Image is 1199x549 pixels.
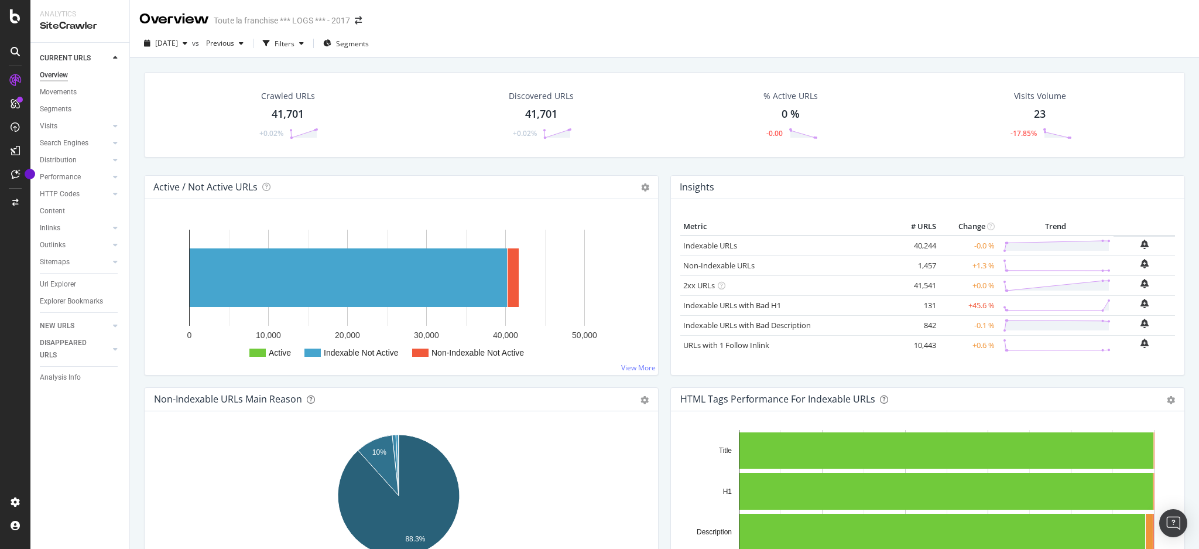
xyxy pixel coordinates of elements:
[892,218,939,236] th: # URLS
[621,363,656,373] a: View More
[719,446,732,455] text: Title
[40,86,121,98] a: Movements
[782,107,800,122] div: 0 %
[1010,128,1037,138] div: -17.85%
[1140,339,1149,348] div: bell-plus
[680,393,875,405] div: HTML Tags Performance for Indexable URLs
[939,315,998,335] td: -0.1 %
[509,90,574,102] div: Discovered URLs
[1140,279,1149,288] div: bell-plus
[272,107,304,122] div: 41,701
[187,330,192,340] text: 0
[40,295,103,308] div: Explorer Bookmarks
[40,371,121,384] a: Analysis Info
[275,39,294,49] div: Filters
[40,137,88,149] div: Search Engines
[192,38,201,48] span: vs
[1167,396,1175,404] div: gear
[493,330,518,340] text: 40,000
[324,348,399,357] text: Indexable Not Active
[683,280,715,291] a: 2xx URLs
[892,275,939,295] td: 41,541
[40,120,57,132] div: Visits
[40,337,99,362] div: DISAPPEARED URLS
[939,275,998,295] td: +0.0 %
[40,9,120,19] div: Analytics
[40,278,76,291] div: Url Explorer
[939,295,998,315] td: +45.6 %
[155,38,178,48] span: 2025 Aug. 29th
[261,90,315,102] div: Crawled URLs
[372,448,386,456] text: 10%
[40,154,109,166] a: Distribution
[892,335,939,355] td: 10,443
[683,300,781,311] a: Indexable URLs with Bad H1
[40,188,109,200] a: HTTP Codes
[40,52,109,64] a: CURRENT URLS
[939,255,998,275] td: +1.3 %
[998,218,1114,236] th: Trend
[40,222,109,234] a: Inlinks
[892,295,939,315] td: 131
[1159,509,1187,537] div: Open Intercom Messenger
[680,218,892,236] th: Metric
[680,179,714,195] h4: Insights
[40,103,121,115] a: Segments
[40,69,68,81] div: Overview
[40,205,65,217] div: Content
[40,188,80,200] div: HTTP Codes
[763,90,818,102] div: % Active URLs
[318,34,374,53] button: Segments
[335,330,360,340] text: 20,000
[939,335,998,355] td: +0.6 %
[40,278,121,291] a: Url Explorer
[214,15,350,26] div: Toute la franchise *** LOGS *** - 2017
[40,154,77,166] div: Distribution
[40,320,74,332] div: NEW URLS
[939,218,998,236] th: Change
[683,260,755,271] a: Non-Indexable URLs
[892,315,939,335] td: 842
[153,179,258,195] h4: Active / Not Active URLs
[892,255,939,275] td: 1,457
[641,183,649,192] i: Options
[40,103,71,115] div: Segments
[269,348,291,357] text: Active
[405,535,425,543] text: 88.3%
[336,39,369,49] span: Segments
[525,107,557,122] div: 41,701
[40,19,120,33] div: SiteCrawler
[939,236,998,256] td: -0.0 %
[1034,107,1046,122] div: 23
[40,256,109,268] a: Sitemaps
[259,128,283,138] div: +0.02%
[256,330,281,340] text: 10,000
[40,171,81,183] div: Performance
[683,240,737,251] a: Indexable URLs
[40,137,109,149] a: Search Engines
[258,34,309,53] button: Filters
[1140,240,1149,249] div: bell-plus
[154,218,649,366] svg: A chart.
[40,295,121,308] a: Explorer Bookmarks
[40,52,91,64] div: CURRENT URLS
[766,128,783,138] div: -0.00
[40,120,109,132] a: Visits
[1140,259,1149,268] div: bell-plus
[1014,90,1066,102] div: Visits Volume
[40,86,77,98] div: Movements
[40,239,66,251] div: Outlinks
[431,348,524,357] text: Non-Indexable Not Active
[1140,299,1149,308] div: bell-plus
[683,320,811,330] a: Indexable URLs with Bad Description
[40,171,109,183] a: Performance
[25,169,35,179] div: Tooltip anchor
[40,371,81,384] div: Analysis Info
[640,396,649,404] div: gear
[40,205,121,217] a: Content
[139,34,192,53] button: [DATE]
[40,337,109,362] a: DISAPPEARED URLS
[201,38,234,48] span: Previous
[40,320,109,332] a: NEW URLS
